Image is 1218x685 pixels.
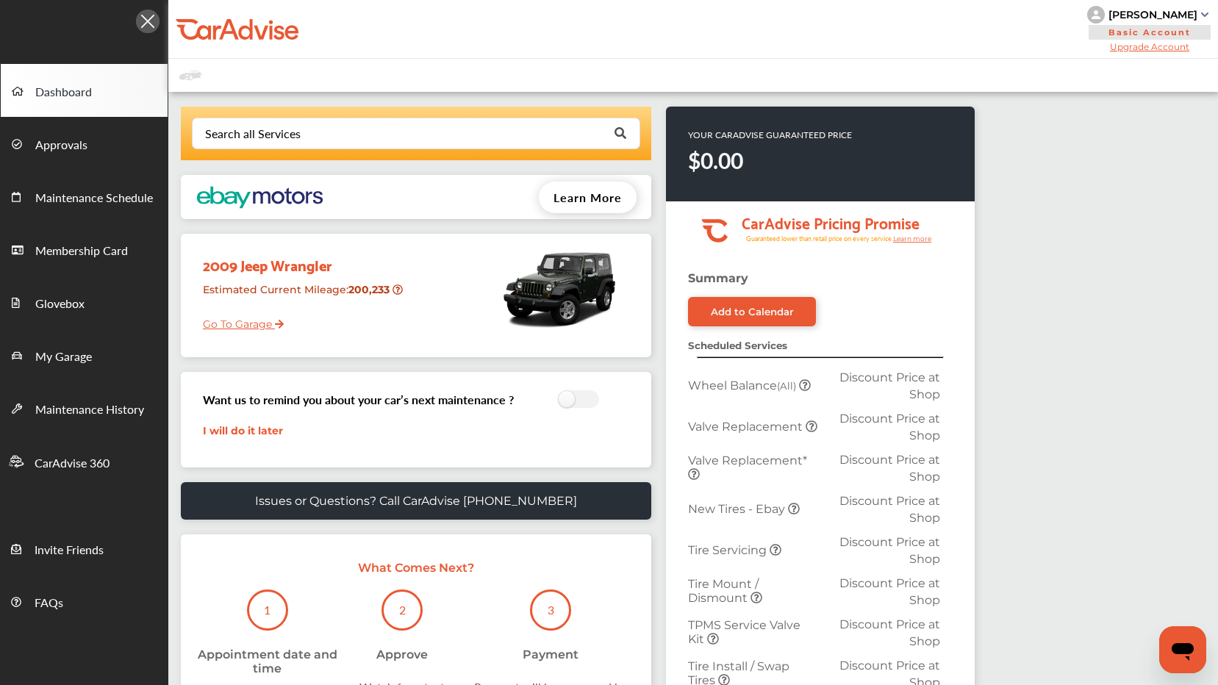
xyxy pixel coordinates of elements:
[35,594,63,613] span: FAQs
[192,306,284,334] a: Go To Garage
[688,502,788,516] span: New Tires - Ebay
[839,576,940,607] span: Discount Price at Shop
[1,276,168,329] a: Glovebox
[548,601,554,618] p: 3
[523,648,578,661] div: Payment
[688,420,806,434] span: Valve Replacement
[35,348,92,367] span: My Garage
[1,329,168,381] a: My Garage
[554,189,622,206] span: Learn More
[179,66,201,85] img: placeholder_car.fcab19be.svg
[1087,41,1212,52] span: Upgrade Account
[35,401,144,420] span: Maintenance History
[688,129,852,141] p: YOUR CARADVISE GUARANTEED PRICE
[376,648,428,661] div: Approve
[205,128,301,140] div: Search all Services
[1,117,168,170] a: Approvals
[35,83,92,102] span: Dashboard
[1,381,168,434] a: Maintenance History
[893,234,932,243] tspan: Learn more
[1201,12,1208,17] img: sCxJUJ+qAmfqhQGDUl18vwLg4ZYJ6CxN7XmbOMBAAAAAElFTkSuQmCC
[688,453,807,467] span: Valve Replacement*
[1108,8,1197,21] div: [PERSON_NAME]
[688,145,743,176] strong: $0.00
[136,10,160,33] img: Icon.5fd9dcc7.svg
[711,306,794,318] div: Add to Calendar
[192,277,407,315] div: Estimated Current Mileage :
[742,209,920,235] tspan: CarAdvise Pricing Promise
[688,297,816,326] a: Add to Calendar
[35,189,153,208] span: Maintenance Schedule
[839,453,940,484] span: Discount Price at Shop
[35,454,110,473] span: CarAdvise 360
[35,541,104,560] span: Invite Friends
[1,223,168,276] a: Membership Card
[1,64,168,117] a: Dashboard
[196,648,340,675] div: Appointment date and time
[203,424,283,437] a: I will do it later
[839,535,940,566] span: Discount Price at Shop
[688,618,800,646] span: TPMS Service Valve Kit
[255,494,577,508] p: Issues or Questions? Call CarAdvise [PHONE_NUMBER]
[777,380,796,392] small: (All)
[746,234,893,243] tspan: Guaranteed lower than retail price on every service.
[497,241,622,337] img: mobile_5911_st0640_046.jpg
[192,241,407,277] div: 2009 Jeep Wrangler
[839,617,940,648] span: Discount Price at Shop
[688,577,759,605] span: Tire Mount / Dismount
[35,242,128,261] span: Membership Card
[1,170,168,223] a: Maintenance Schedule
[264,601,271,618] p: 1
[203,391,514,408] h3: Want us to remind you about your car’s next maintenance ?
[35,136,87,155] span: Approvals
[688,379,799,392] span: Wheel Balance
[839,412,940,442] span: Discount Price at Shop
[348,283,393,296] strong: 200,233
[839,494,940,525] span: Discount Price at Shop
[196,561,637,575] p: What Comes Next?
[688,340,787,351] strong: Scheduled Services
[181,482,651,520] a: Issues or Questions? Call CarAdvise [PHONE_NUMBER]
[688,543,770,557] span: Tire Servicing
[399,601,406,618] p: 2
[688,271,748,285] strong: Summary
[1087,6,1105,24] img: knH8PDtVvWoAbQRylUukY18CTiRevjo20fAtgn5MLBQj4uumYvk2MzTtcAIzfGAtb1XOLVMAvhLuqoNAbL4reqehy0jehNKdM...
[1089,25,1211,40] span: Basic Account
[839,370,940,401] span: Discount Price at Shop
[35,295,85,314] span: Glovebox
[1159,626,1206,673] iframe: Button to launch messaging window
